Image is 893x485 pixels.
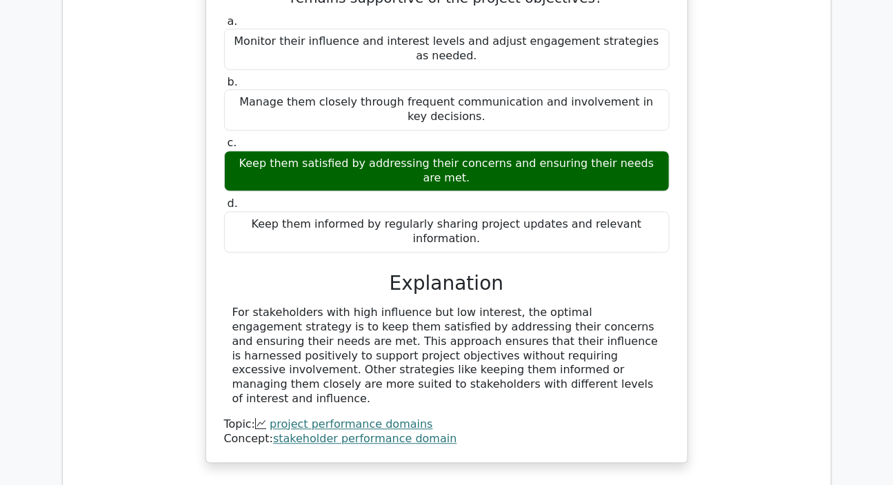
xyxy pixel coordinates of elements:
[224,433,670,447] div: Concept:
[228,14,238,28] span: a.
[224,151,670,192] div: Keep them satisfied by addressing their concerns and ensuring their needs are met.
[224,212,670,253] div: Keep them informed by regularly sharing project updates and relevant information.
[228,76,238,89] span: b.
[224,90,670,131] div: Manage them closely through frequent communication and involvement in key decisions.
[270,418,432,431] a: project performance domains
[273,433,456,446] a: stakeholder performance domain
[232,306,661,407] div: For stakeholders with high influence but low interest, the optimal engagement strategy is to keep...
[224,29,670,70] div: Monitor their influence and interest levels and adjust engagement strategies as needed.
[224,418,670,433] div: Topic:
[232,273,661,296] h3: Explanation
[228,137,237,150] span: c.
[228,197,238,210] span: d.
